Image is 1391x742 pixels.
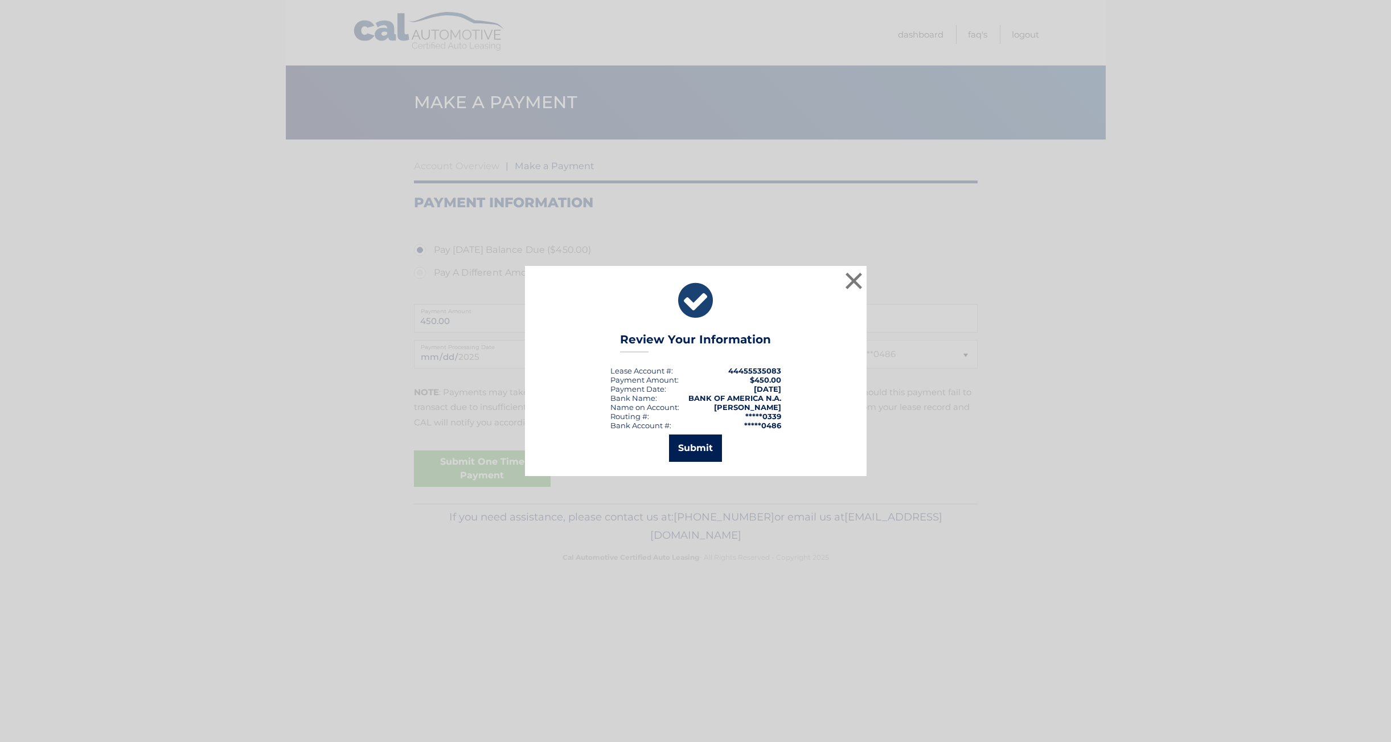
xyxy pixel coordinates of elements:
[688,393,781,403] strong: BANK OF AMERICA N.A.
[620,333,771,352] h3: Review Your Information
[610,375,679,384] div: Payment Amount:
[843,269,865,292] button: ×
[610,384,664,393] span: Payment Date
[610,366,673,375] div: Lease Account #:
[728,366,781,375] strong: 44455535083
[610,403,679,412] div: Name on Account:
[610,412,649,421] div: Routing #:
[714,403,781,412] strong: [PERSON_NAME]
[610,393,657,403] div: Bank Name:
[610,384,666,393] div: :
[610,421,671,430] div: Bank Account #:
[669,434,722,462] button: Submit
[750,375,781,384] span: $450.00
[754,384,781,393] span: [DATE]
